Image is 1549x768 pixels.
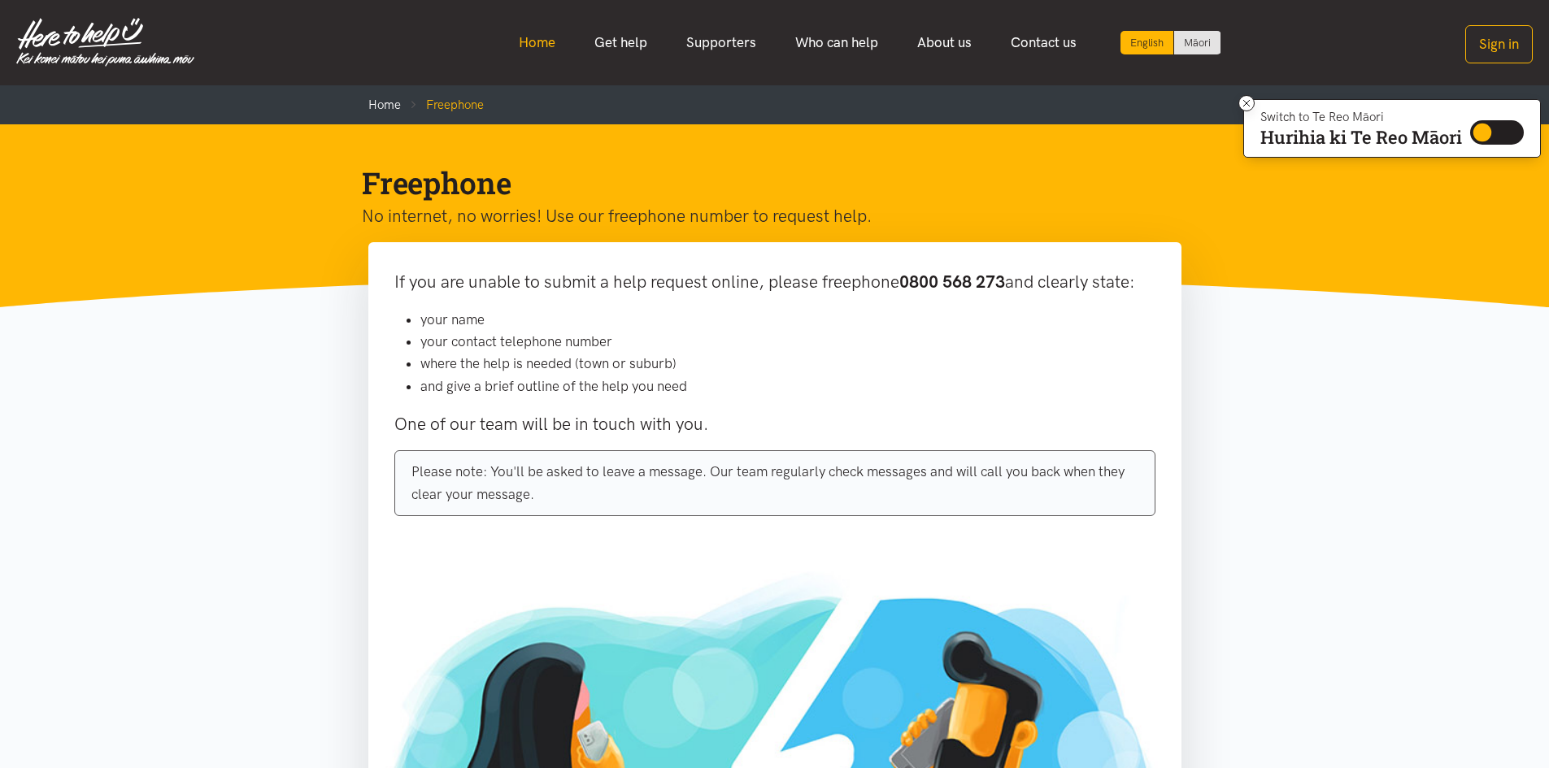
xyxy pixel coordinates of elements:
[394,410,1155,438] p: One of our team will be in touch with you.
[898,25,991,60] a: About us
[420,331,1155,353] li: your contact telephone number
[899,271,1005,292] b: 0800 568 273
[16,18,194,67] img: Home
[368,98,401,112] a: Home
[394,268,1155,296] p: If you are unable to submit a help request online, please freephone and clearly state:
[420,353,1155,375] li: where the help is needed (town or suburb)
[575,25,667,60] a: Get help
[1465,25,1533,63] button: Sign in
[991,25,1096,60] a: Contact us
[1260,112,1462,122] p: Switch to Te Reo Māori
[1260,130,1462,145] p: Hurihia ki Te Reo Māori
[362,202,1162,230] p: No internet, no worries! Use our freephone number to request help.
[1120,31,1174,54] div: Current language
[394,450,1155,515] div: Please note: You'll be asked to leave a message. Our team regularly check messages and will call ...
[420,309,1155,331] li: your name
[1120,31,1221,54] div: Language toggle
[667,25,776,60] a: Supporters
[401,95,484,115] li: Freephone
[1174,31,1220,54] a: Switch to Te Reo Māori
[362,163,1162,202] h1: Freephone
[420,375,1155,397] li: and give a brief outline of the help you need
[776,25,898,60] a: Who can help
[499,25,575,60] a: Home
